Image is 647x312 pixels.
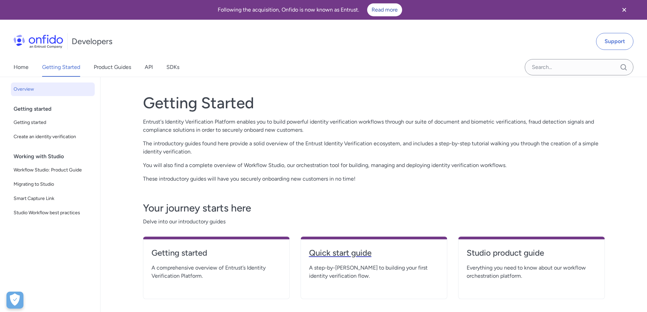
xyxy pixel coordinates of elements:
[467,247,596,264] a: Studio product guide
[309,264,439,280] span: A step-by-[PERSON_NAME] to building your first identity verification flow.
[309,247,439,258] h4: Quick start guide
[151,247,281,258] h4: Getting started
[11,82,95,96] a: Overview
[612,1,637,18] button: Close banner
[14,166,92,174] span: Workflow Studio: Product Guide
[467,264,596,280] span: Everything you need to know about our workflow orchestration platform.
[72,36,112,47] h1: Developers
[14,195,92,203] span: Smart Capture Link
[14,118,92,127] span: Getting started
[143,161,605,169] p: You will also find a complete overview of Workflow Studio, our orchestration tool for building, m...
[143,218,605,226] span: Delve into our introductory guides
[14,35,63,48] img: Onfido Logo
[94,58,131,77] a: Product Guides
[11,206,95,220] a: Studio Workflow best practices
[14,102,97,116] div: Getting started
[11,130,95,144] a: Create an identity verification
[143,93,605,112] h1: Getting Started
[42,58,80,77] a: Getting Started
[525,59,633,75] input: Onfido search input field
[11,163,95,177] a: Workflow Studio: Product Guide
[14,58,29,77] a: Home
[11,178,95,191] a: Migrating to Studio
[143,201,605,215] h3: Your journey starts here
[467,247,596,258] h4: Studio product guide
[6,292,23,309] div: Cookie Preferences
[143,175,605,183] p: These introductory guides will have you securely onboarding new customers in no time!
[14,209,92,217] span: Studio Workflow best practices
[166,58,179,77] a: SDKs
[596,33,633,50] a: Support
[151,247,281,264] a: Getting started
[143,118,605,134] p: Entrust's Identity Verification Platform enables you to build powerful identity verification work...
[14,150,97,163] div: Working with Studio
[367,3,402,16] a: Read more
[143,140,605,156] p: The introductory guides found here provide a solid overview of the Entrust Identity Verification ...
[620,6,628,14] svg: Close banner
[6,292,23,309] button: Open Preferences
[14,133,92,141] span: Create an identity verification
[11,116,95,129] a: Getting started
[151,264,281,280] span: A comprehensive overview of Entrust’s Identity Verification Platform.
[309,247,439,264] a: Quick start guide
[14,180,92,188] span: Migrating to Studio
[14,85,92,93] span: Overview
[8,3,612,16] div: Following the acquisition, Onfido is now known as Entrust.
[11,192,95,205] a: Smart Capture Link
[145,58,153,77] a: API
